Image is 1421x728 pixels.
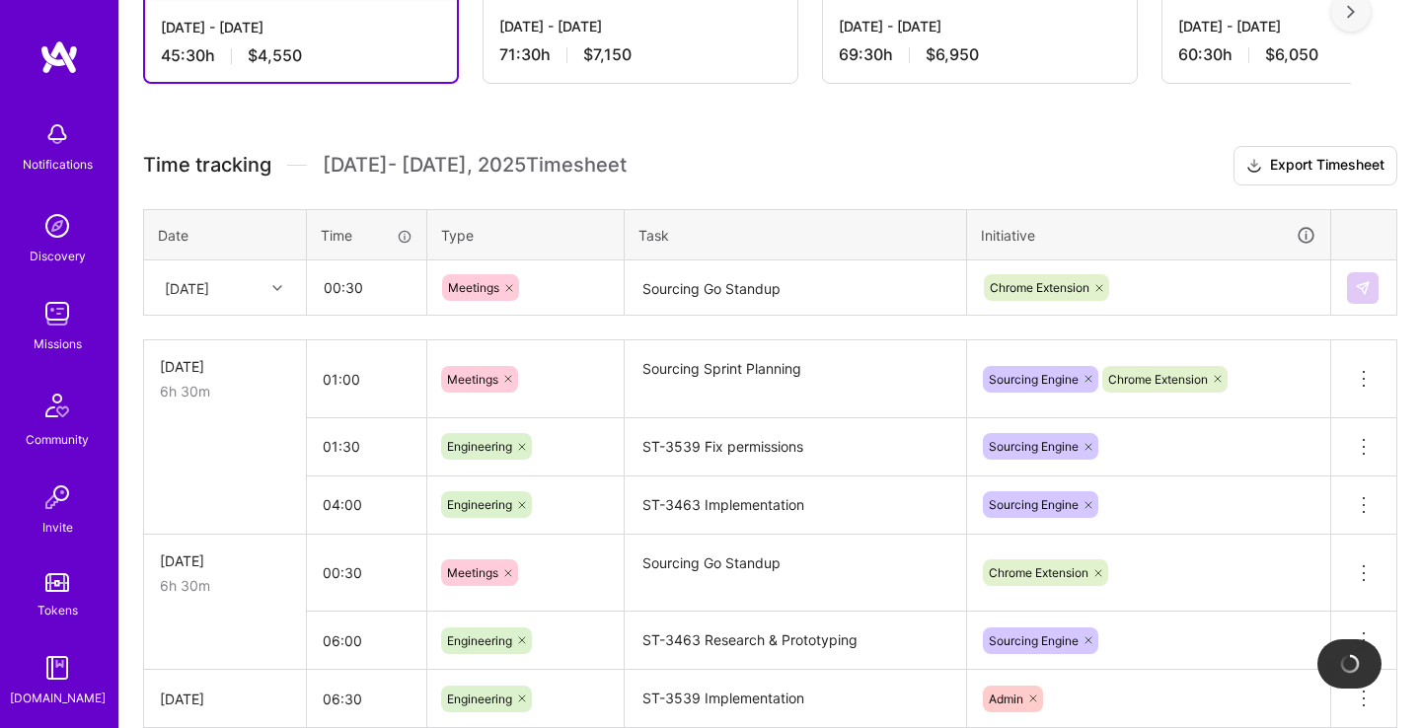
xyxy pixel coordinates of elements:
[499,16,782,36] div: [DATE] - [DATE]
[989,372,1079,387] span: Sourcing Engine
[627,420,964,474] textarea: ST-3539 Fix permissions
[627,672,964,726] textarea: ST-3539 Implementation
[37,206,77,246] img: discovery
[45,573,69,592] img: tokens
[447,497,512,512] span: Engineering
[627,614,964,668] textarea: ST-3463 Research & Prototyping
[323,153,627,178] span: [DATE] - [DATE] , 2025 Timesheet
[165,277,209,298] div: [DATE]
[839,16,1121,36] div: [DATE] - [DATE]
[37,114,77,154] img: bell
[248,45,302,66] span: $4,550
[447,633,512,648] span: Engineering
[1246,156,1262,177] i: icon Download
[34,382,81,429] img: Community
[307,673,426,725] input: HH:MM
[1347,272,1381,304] div: null
[37,477,77,517] img: Invite
[143,153,271,178] span: Time tracking
[448,280,499,295] span: Meetings
[1234,146,1397,185] button: Export Timesheet
[981,224,1316,247] div: Initiative
[307,478,426,531] input: HH:MM
[321,225,412,246] div: Time
[627,537,964,612] textarea: Sourcing Go Standup
[627,478,964,533] textarea: ST-3463 Implementation
[39,39,79,75] img: logo
[427,209,625,260] th: Type
[989,692,1023,706] span: Admin
[1347,5,1355,19] img: right
[26,429,89,450] div: Community
[144,209,307,260] th: Date
[990,280,1089,295] span: Chrome Extension
[161,17,441,37] div: [DATE] - [DATE]
[989,497,1079,512] span: Sourcing Engine
[160,356,290,377] div: [DATE]
[34,333,82,354] div: Missions
[160,575,290,596] div: 6h 30m
[307,420,426,473] input: HH:MM
[160,381,290,401] div: 6h 30m
[989,439,1079,454] span: Sourcing Engine
[272,283,282,293] i: icon Chevron
[839,44,1121,65] div: 69:30 h
[23,154,93,175] div: Notifications
[1355,280,1371,296] img: Submit
[161,45,441,66] div: 45:30 h
[307,546,426,599] input: HH:MM
[989,633,1079,648] span: Sourcing Engine
[583,44,632,65] span: $7,150
[989,565,1088,580] span: Chrome Extension
[926,44,979,65] span: $6,950
[308,261,425,314] input: HH:MM
[1265,44,1318,65] span: $6,050
[447,439,512,454] span: Engineering
[447,565,498,580] span: Meetings
[1108,372,1208,387] span: Chrome Extension
[10,688,106,708] div: [DOMAIN_NAME]
[37,600,78,620] div: Tokens
[42,517,73,538] div: Invite
[625,209,967,260] th: Task
[37,648,77,688] img: guide book
[447,692,512,706] span: Engineering
[30,246,86,266] div: Discovery
[1338,652,1362,676] img: loading
[160,689,290,709] div: [DATE]
[307,615,426,667] input: HH:MM
[627,342,964,416] textarea: Sourcing Sprint Planning
[307,353,426,405] input: HH:MM
[37,294,77,333] img: teamwork
[627,262,964,315] textarea: Sourcing Go Standup
[160,550,290,571] div: [DATE]
[447,372,498,387] span: Meetings
[499,44,782,65] div: 71:30 h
